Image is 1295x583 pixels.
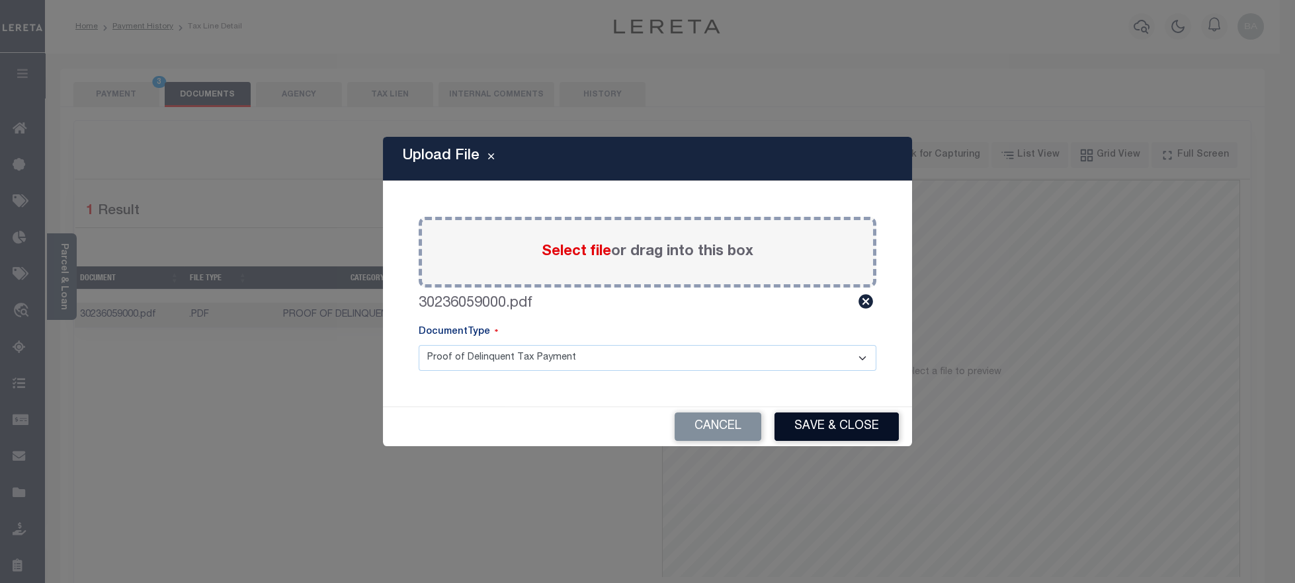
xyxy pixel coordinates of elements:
label: or drag into this box [542,241,753,263]
button: Cancel [675,412,761,441]
label: DocumentType [419,325,498,340]
h5: Upload File [403,147,480,165]
span: Select file [542,245,611,259]
button: Close [480,151,503,167]
label: 30236059000.pdf [419,293,532,315]
button: Save & Close [774,412,899,441]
